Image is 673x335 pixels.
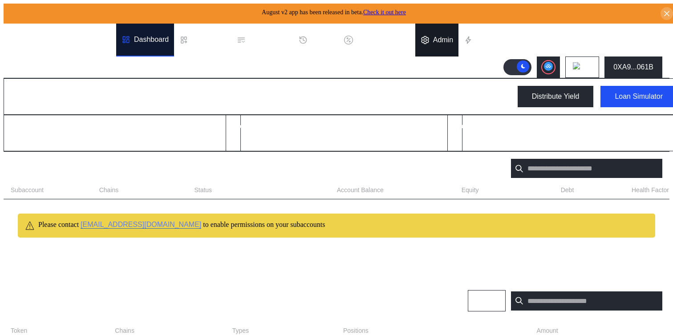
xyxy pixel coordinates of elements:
span: August v2 app has been released in beta. [262,9,406,16]
span: Subaccount [11,186,44,195]
a: Discount Factors [339,24,415,57]
h2: Total Debt [233,122,268,130]
span: Equity [462,186,479,195]
div: Positions [11,296,47,306]
div: Loan Simulator [615,93,663,101]
button: 0XA9...061B [604,57,662,78]
h2: Total Equity [455,122,495,130]
a: History [293,24,339,57]
span: Chains [99,186,119,195]
span: Account Balance [337,186,384,195]
div: 0 [455,133,460,144]
div: Please contact to enable permissions on your subaccounts [38,221,325,230]
div: Admin [433,36,453,44]
div: My Dashboard [11,89,93,105]
div: Subaccounts [11,163,62,174]
div: 0 [233,133,239,144]
span: Health Factor [632,186,669,195]
div: USD [464,133,482,144]
h2: Total Balance [11,122,57,130]
img: warning [25,221,35,230]
a: Automations [458,24,521,57]
a: Permissions [231,24,293,57]
span: Status [194,186,212,195]
div: History [311,36,333,44]
div: Discount Factors [357,36,410,44]
div: Permissions [249,36,288,44]
div: 0 [11,133,16,144]
button: Chain [468,290,506,311]
div: Distribute Yield [532,93,580,101]
div: 0XA9...061B [613,63,653,71]
img: chain logo [573,62,583,72]
div: Dashboard [134,36,169,44]
a: Check it out here [363,9,406,16]
div: Loan Book [192,36,226,44]
a: Loan Book [174,24,231,57]
a: Admin [415,24,458,57]
button: Distribute Yield [518,86,594,107]
a: Dashboard [116,24,174,57]
a: [EMAIL_ADDRESS][DOMAIN_NAME] [81,221,201,229]
div: USD [20,133,39,144]
span: Debt [561,186,574,195]
span: Chain [475,298,489,304]
button: chain logo [565,57,599,78]
div: Automations [476,36,516,44]
div: USD [242,133,261,144]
